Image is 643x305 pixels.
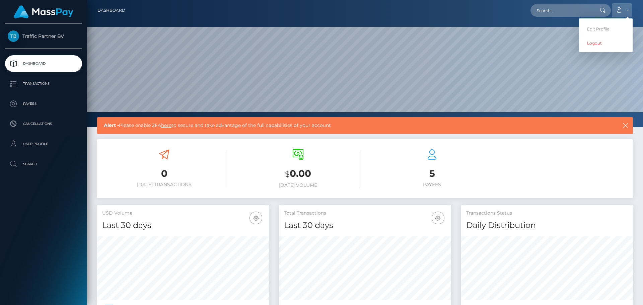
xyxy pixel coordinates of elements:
[104,122,119,128] b: Alert -
[236,167,360,181] h3: 0.00
[284,220,446,231] h4: Last 30 days
[236,182,360,188] h6: [DATE] Volume
[370,167,494,180] h3: 5
[8,30,19,42] img: Traffic Partner BV
[8,159,79,169] p: Search
[8,139,79,149] p: User Profile
[5,33,82,39] span: Traffic Partner BV
[102,210,264,217] h5: USD Volume
[284,210,446,217] h5: Total Transactions
[579,23,633,35] a: Edit Profile
[5,136,82,152] a: User Profile
[8,119,79,129] p: Cancellations
[8,99,79,109] p: Payees
[14,5,73,18] img: MassPay Logo
[8,59,79,69] p: Dashboard
[104,122,569,129] span: Please enable 2FA to secure and take advantage of the full capabilities of your account
[466,220,628,231] h4: Daily Distribution
[102,182,226,187] h6: [DATE] Transactions
[8,79,79,89] p: Transactions
[5,75,82,92] a: Transactions
[579,37,633,49] a: Logout
[5,116,82,132] a: Cancellations
[370,182,494,187] h6: Payees
[102,220,264,231] h4: Last 30 days
[5,95,82,112] a: Payees
[466,210,628,217] h5: Transactions Status
[285,169,290,179] small: $
[161,122,171,128] a: here
[5,156,82,172] a: Search
[97,3,125,17] a: Dashboard
[102,167,226,180] h3: 0
[530,4,593,17] input: Search...
[5,55,82,72] a: Dashboard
